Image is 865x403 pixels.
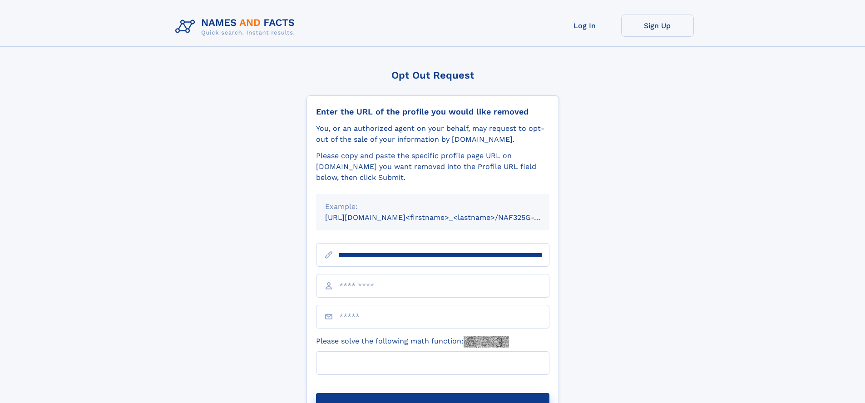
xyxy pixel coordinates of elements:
[306,70,559,81] div: Opt Out Request
[172,15,302,39] img: Logo Names and Facts
[325,201,540,212] div: Example:
[316,150,549,183] div: Please copy and paste the specific profile page URL on [DOMAIN_NAME] you want removed into the Pr...
[316,336,509,348] label: Please solve the following math function:
[549,15,621,37] a: Log In
[316,123,549,145] div: You, or an authorized agent on your behalf, may request to opt-out of the sale of your informatio...
[621,15,694,37] a: Sign Up
[325,213,567,222] small: [URL][DOMAIN_NAME]<firstname>_<lastname>/NAF325G-xxxxxxxx
[316,107,549,117] div: Enter the URL of the profile you would like removed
